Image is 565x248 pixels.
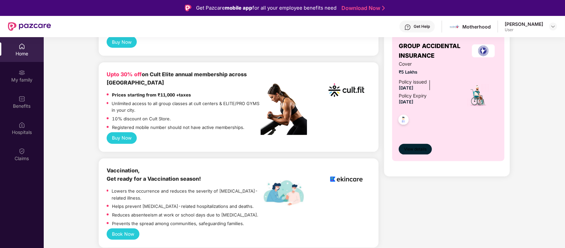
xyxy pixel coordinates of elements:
b: on Cult Elite annual membership across [GEOGRAPHIC_DATA] [107,71,247,86]
b: Vaccination, Get ready for a Vaccination season! [107,167,201,182]
button: Book Now [107,228,139,240]
strong: mobile app [225,5,252,11]
p: Helps prevent [MEDICAL_DATA]-related hospitalizations and deaths. [112,203,254,210]
div: Policy issued [399,78,427,86]
img: svg+xml;base64,PHN2ZyBpZD0iQ2xhaW0iIHhtbG5zPSJodHRwOi8vd3d3LnczLm9yZy8yMDAwL3N2ZyIgd2lkdGg9IjIwIi... [19,148,25,155]
img: svg+xml;base64,PHN2ZyBpZD0iSG9zcGl0YWxzIiB4bWxucz0iaHR0cDovL3d3dy53My5vcmcvMjAwMC9zdmciIHdpZHRoPS... [19,122,25,128]
span: ₹5 Lakhs [399,69,458,76]
img: insurerLogo [472,44,495,57]
img: svg+xml;base64,PHN2ZyB3aWR0aD0iMjAiIGhlaWdodD0iMjAiIHZpZXdCb3g9IjAgMCAyMCAyMCIgZmlsbD0ibm9uZSIgeG... [19,69,25,76]
strong: Prices starting from ₹11,000 +taxes [112,92,191,97]
button: View details [399,144,432,155]
img: svg+xml;base64,PHN2ZyBpZD0iSGVscC0zMngzMiIgeG1sbnM9Imh0dHA6Ly93d3cudzMub3JnLzIwMDAvc3ZnIiB3aWR0aD... [404,24,411,31]
p: 10% discount on Cult Store. [112,115,171,122]
div: [PERSON_NAME] [505,21,543,27]
span: GROUP ACCIDENTAL INSURANCE [399,41,469,60]
button: Buy Now [107,36,137,47]
img: icon [467,84,489,107]
p: Prevents the spread among communities, safeguarding families. [112,220,244,227]
img: svg+xml;base64,PHN2ZyB4bWxucz0iaHR0cDovL3d3dy53My5vcmcvMjAwMC9zdmciIHdpZHRoPSI0OC45NDMiIGhlaWdodD... [395,113,412,129]
img: labelEkincare.png [261,180,307,206]
div: Get Pazcare for all your employee benefits need [196,4,336,12]
img: Logo [185,5,191,11]
p: Unlimited access to all group classes at cult centers & ELITE/PRO GYMS in your city. [112,100,261,114]
button: Buy Now [107,132,137,144]
div: Get Help [414,24,430,29]
div: User [505,27,543,32]
img: pc2.png [261,84,307,135]
span: [DATE] [399,99,413,104]
b: Upto 30% off [107,71,142,78]
img: logoEkincare.png [327,166,366,192]
img: svg+xml;base64,PHN2ZyBpZD0iQmVuZWZpdHMiIHhtbG5zPSJodHRwOi8vd3d3LnczLm9yZy8yMDAwL3N2ZyIgd2lkdGg9Ij... [19,95,25,102]
img: cult.png [327,70,366,110]
img: New Pazcare Logo [8,22,51,31]
img: svg+xml;base64,PHN2ZyBpZD0iSG9tZSIgeG1sbnM9Imh0dHA6Ly93d3cudzMub3JnLzIwMDAvc3ZnIiB3aWR0aD0iMjAiIG... [19,43,25,50]
img: motherhood%20_%20logo.png [450,22,459,31]
a: Download Now [341,5,383,12]
p: Registered mobile number should not have active memberships. [112,124,244,131]
span: [DATE] [399,85,413,91]
span: Cover [399,60,458,68]
div: Policy Expiry [399,92,427,99]
p: Reduces absenteeism at work or school days due to [MEDICAL_DATA]. [112,212,258,218]
img: Stroke [382,5,385,12]
img: svg+xml;base64,PHN2ZyBpZD0iRHJvcGRvd24tMzJ4MzIiIHhtbG5zPSJodHRwOi8vd3d3LnczLm9yZy8yMDAwL3N2ZyIgd2... [550,24,556,29]
span: View details [404,146,427,153]
p: Lowers the occurrence and reduces the severity of [MEDICAL_DATA]-related illness. [112,188,261,201]
div: Motherhood [462,24,491,30]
